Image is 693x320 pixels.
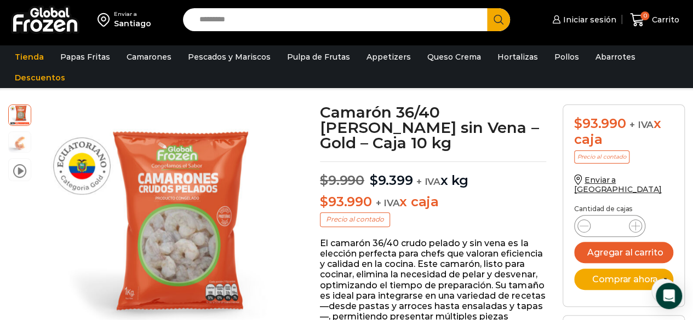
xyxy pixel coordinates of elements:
button: Comprar ahora [574,269,673,290]
button: Agregar al carrito [574,242,673,263]
a: Abarrotes [590,46,641,67]
bdi: 9.399 [370,172,413,188]
a: Appetizers [361,46,416,67]
a: Pollos [549,46,585,67]
a: Tienda [9,46,49,67]
span: 0 [640,11,649,20]
div: x caja [574,116,673,148]
p: x kg [320,161,546,189]
a: Descuentos [9,67,71,88]
a: 0 Carrito [627,7,682,33]
div: Open Intercom Messenger [656,283,682,309]
span: $ [574,115,582,131]
a: Papas Fritas [55,46,116,67]
div: Santiago [114,18,151,29]
span: + IVA [375,197,399,208]
span: + IVA [629,119,654,130]
span: camaron-sin-cascara [9,132,31,154]
a: Enviar a [GEOGRAPHIC_DATA] [574,175,662,194]
span: + IVA [416,176,440,187]
span: Iniciar sesión [560,14,616,25]
bdi: 93.990 [574,115,626,131]
a: Iniciar sesión [549,9,616,31]
span: $ [320,172,328,188]
a: Pulpa de Frutas [282,46,356,67]
a: Camarones [121,46,177,67]
a: Queso Crema [422,46,486,67]
p: Precio al contado [320,212,390,226]
p: Precio al contado [574,150,629,164]
bdi: 93.990 [320,194,371,210]
p: x caja [320,194,546,210]
p: Cantidad de cajas [574,205,673,213]
span: $ [320,194,328,210]
span: $ [370,172,378,188]
span: PM04004041 [9,103,31,125]
h1: Camarón 36/40 [PERSON_NAME] sin Vena – Gold – Caja 10 kg [320,104,546,150]
button: Search button [487,8,510,31]
div: Enviar a [114,10,151,18]
img: address-field-icon.svg [98,10,114,29]
input: Product quantity [599,218,620,234]
bdi: 9.990 [320,172,364,188]
span: Carrito [649,14,679,25]
a: Hortalizas [492,46,543,67]
a: Pescados y Mariscos [182,46,276,67]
